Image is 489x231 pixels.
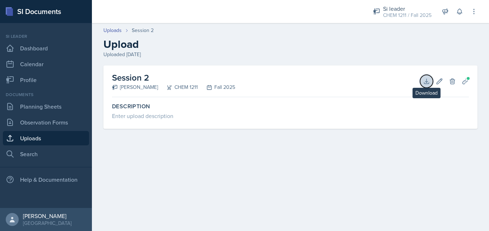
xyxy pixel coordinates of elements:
div: [PERSON_NAME] [23,212,71,219]
label: Description [112,103,469,110]
div: Help & Documentation [3,172,89,187]
div: Uploaded [DATE] [103,51,478,58]
h2: Session 2 [112,71,235,84]
a: Profile [3,73,89,87]
a: Planning Sheets [3,99,89,114]
div: Si leader [3,33,89,40]
div: Documents [3,91,89,98]
div: [GEOGRAPHIC_DATA] [23,219,71,227]
a: Search [3,147,89,161]
div: Enter upload description [112,112,469,120]
a: Uploads [3,131,89,145]
div: Fall 2025 [198,83,235,91]
button: Download [420,75,433,88]
div: CHEM 1211 [158,83,198,91]
h2: Upload [103,38,478,51]
a: Calendar [3,57,89,71]
div: Session 2 [132,27,154,34]
a: Observation Forms [3,115,89,130]
a: Uploads [103,27,122,34]
a: Dashboard [3,41,89,55]
div: CHEM 1211 / Fall 2025 [383,12,432,19]
div: [PERSON_NAME] [112,83,158,91]
div: Si leader [383,4,432,13]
